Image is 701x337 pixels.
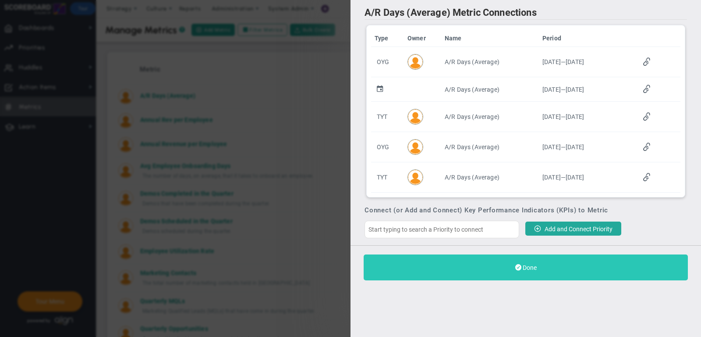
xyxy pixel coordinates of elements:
[445,35,535,42] a: Name
[408,140,423,154] img: Tom Johnson
[545,226,612,233] span: Add and Connect Priority
[377,113,387,120] span: Three Year Target
[445,58,499,65] span: A/R Days (Average)
[453,7,537,18] span: Metric Connections
[445,143,499,151] span: A/R Days (Average)
[542,174,561,181] span: [DATE]
[539,47,637,77] td: —
[445,174,499,181] span: A/R Days (Average)
[407,109,423,125] div: Tom Johnson
[539,132,637,162] td: —
[365,7,450,18] span: A/R Days (Average)
[365,206,687,214] h3: Connect (or Add and Connect) Key Performance Indicators (KPIs) to Metric
[539,102,637,132] td: —
[566,86,584,93] span: [DATE]
[566,174,584,181] span: [DATE]
[407,54,423,70] div: Tom Johnson
[539,162,637,193] td: —
[408,109,423,124] img: Tom Johnson
[408,170,423,185] img: Tom Johnson
[407,139,423,155] div: Tom Johnson
[407,35,438,42] a: Owner
[539,77,637,102] td: —
[542,143,561,151] span: [DATE]
[407,169,423,185] div: Tom Johnson
[566,143,584,151] span: [DATE]
[523,264,537,271] span: Done
[408,54,423,69] img: Tom Johnson
[566,58,584,65] span: [DATE]
[371,30,404,47] th: Type
[542,58,561,65] span: [DATE]
[445,86,499,93] span: A/R Days (Average)
[525,222,621,236] button: Add and Connect Priority
[542,113,561,120] span: [DATE]
[377,143,389,151] span: One Year Goal
[445,113,499,120] span: A/R Days (Average)
[364,255,688,280] button: Done
[542,35,633,42] a: Period
[542,86,561,93] span: [DATE]
[377,58,389,65] span: One Year Goal
[377,174,387,181] span: Three Year Target
[566,113,584,120] span: [DATE]
[377,84,383,94] span: Quarterly Action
